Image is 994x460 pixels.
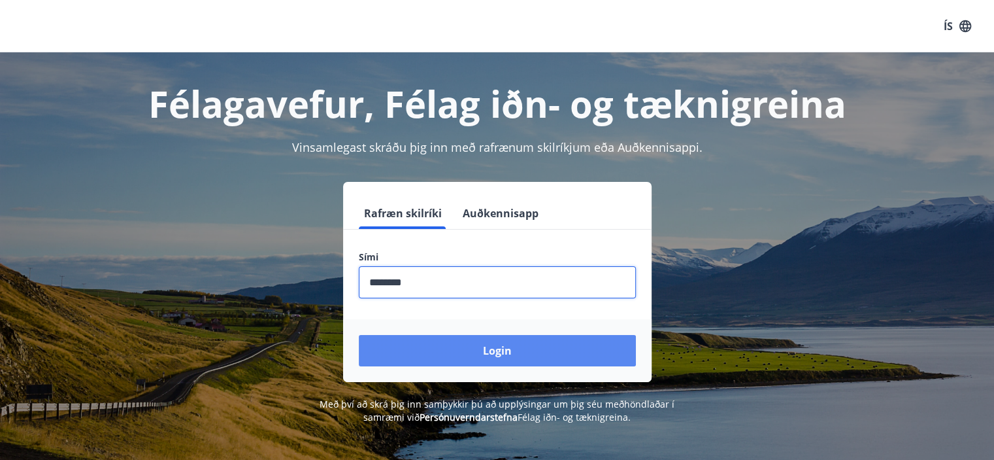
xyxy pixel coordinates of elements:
[420,411,518,423] a: Persónuverndarstefna
[457,198,544,229] button: Auðkennisapp
[359,335,636,366] button: Login
[359,198,447,229] button: Rafræn skilríki
[320,398,674,423] span: Með því að skrá þig inn samþykkir þú að upplýsingar um þig séu meðhöndlaðar í samræmi við Félag i...
[359,251,636,264] label: Sími
[42,79,952,128] h1: Félagavefur, Félag iðn- og tæknigreina
[936,14,978,38] button: ÍS
[292,139,703,155] span: Vinsamlegast skráðu þig inn með rafrænum skilríkjum eða Auðkennisappi.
